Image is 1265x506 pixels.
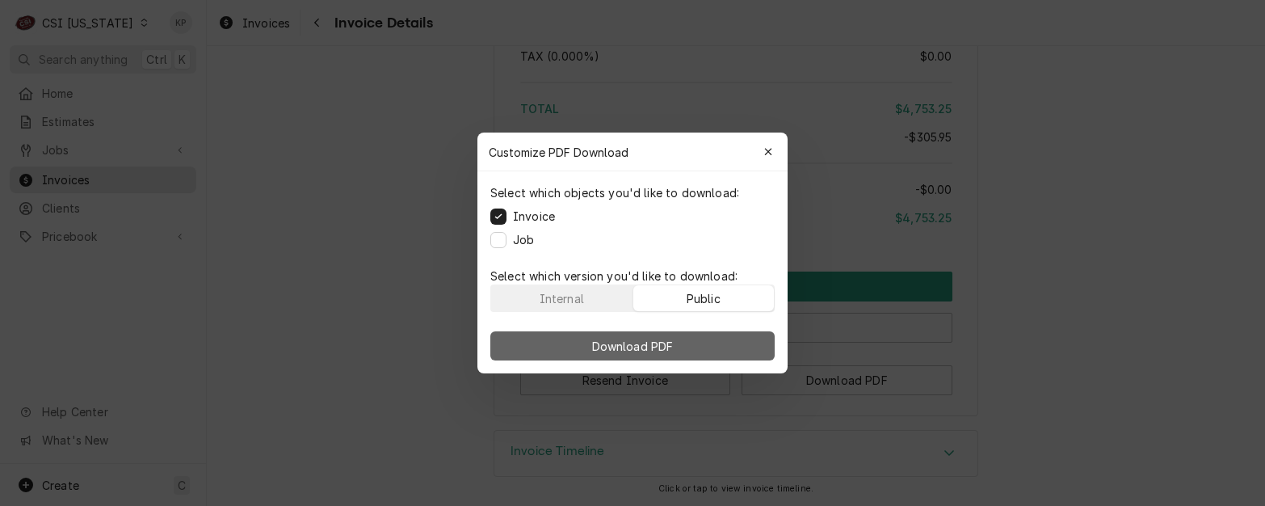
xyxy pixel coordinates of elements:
button: Download PDF [490,331,775,361]
div: Internal [540,290,584,307]
div: Customize PDF Download [477,133,788,171]
span: Download PDF [589,338,677,355]
label: Invoice [513,208,555,225]
p: Select which version you'd like to download: [490,268,775,285]
label: Job [513,231,534,248]
p: Select which objects you'd like to download: [490,184,739,201]
div: Public [687,290,721,307]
